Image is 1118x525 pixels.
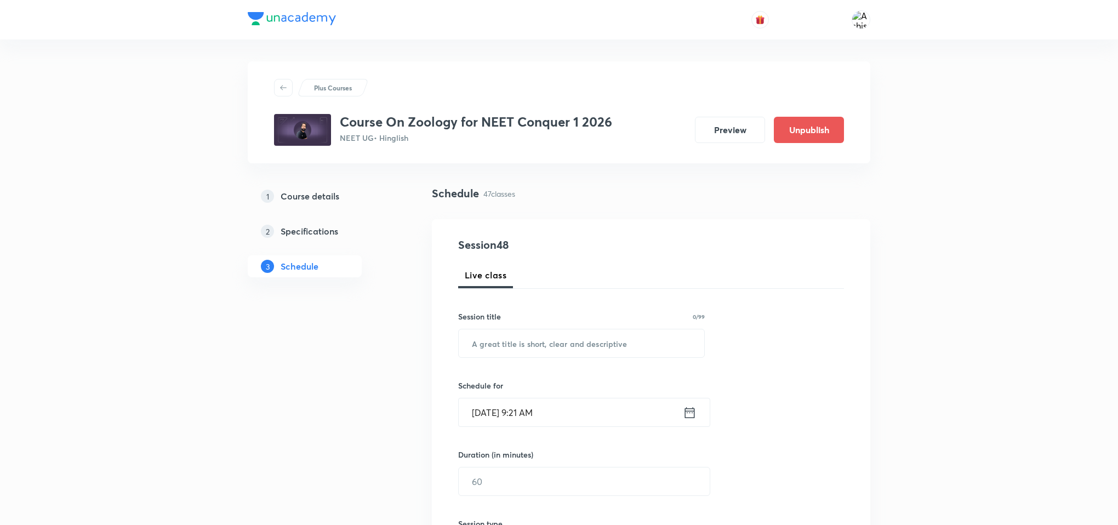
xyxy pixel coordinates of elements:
[261,260,274,273] p: 3
[248,185,397,207] a: 1Course details
[274,114,331,146] img: c07cfdad37614afaa13c9b4465babe86.jpg
[248,12,336,25] img: Company Logo
[465,269,506,282] span: Live class
[261,225,274,238] p: 2
[483,188,515,199] p: 47 classes
[281,225,338,238] h5: Specifications
[458,380,705,391] h6: Schedule for
[755,15,765,25] img: avatar
[340,132,612,144] p: NEET UG • Hinglish
[261,190,274,203] p: 1
[852,10,870,29] img: Ashish Kumar
[458,449,533,460] h6: Duration (in minutes)
[248,12,336,28] a: Company Logo
[432,185,479,202] h4: Schedule
[458,311,501,322] h6: Session title
[459,467,710,495] input: 60
[458,237,658,253] h4: Session 48
[281,190,339,203] h5: Course details
[314,83,352,93] p: Plus Courses
[459,329,704,357] input: A great title is short, clear and descriptive
[751,11,769,28] button: avatar
[695,117,765,143] button: Preview
[774,117,844,143] button: Unpublish
[340,114,612,130] h3: Course On Zoology for NEET Conquer 1 2026
[281,260,318,273] h5: Schedule
[693,314,705,319] p: 0/99
[248,220,397,242] a: 2Specifications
